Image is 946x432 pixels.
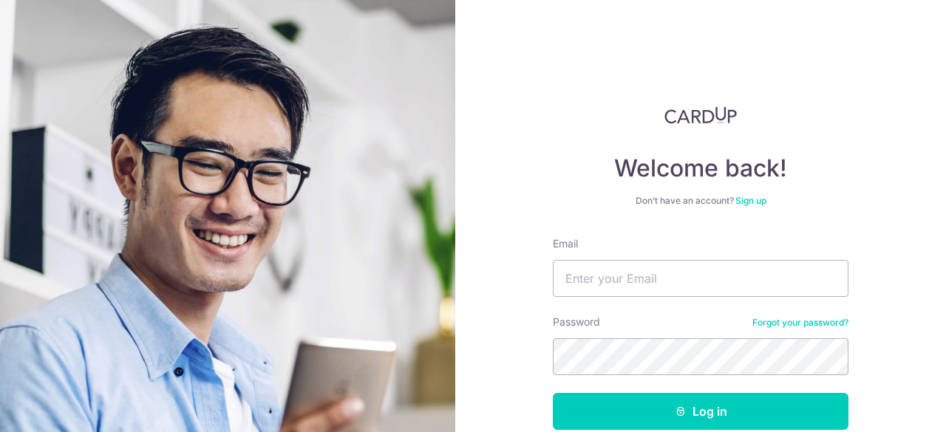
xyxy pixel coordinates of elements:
[553,154,848,183] h4: Welcome back!
[752,317,848,329] a: Forgot your password?
[553,315,600,329] label: Password
[735,195,766,206] a: Sign up
[664,106,737,124] img: CardUp Logo
[553,236,578,251] label: Email
[553,195,848,207] div: Don’t have an account?
[553,393,848,430] button: Log in
[553,260,848,297] input: Enter your Email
